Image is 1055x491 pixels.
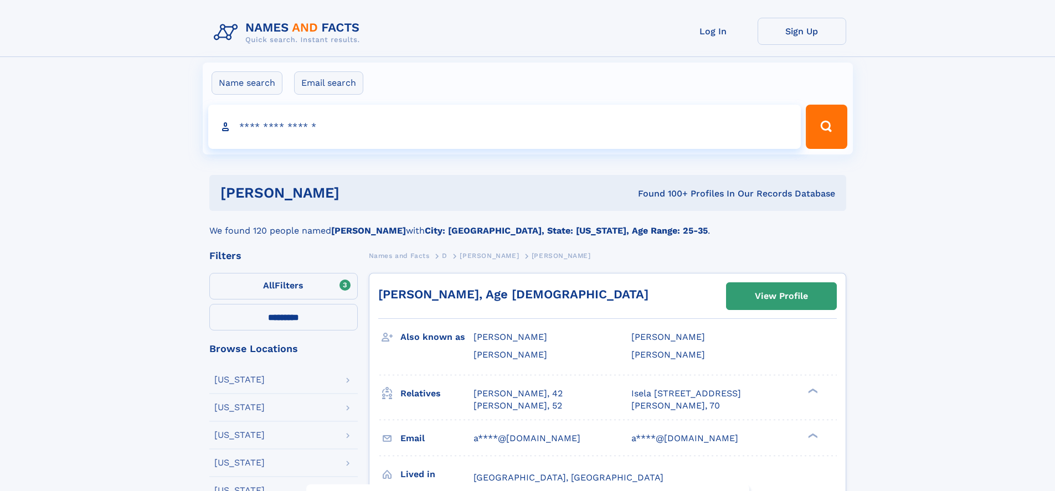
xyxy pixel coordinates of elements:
[631,332,705,342] span: [PERSON_NAME]
[460,249,519,262] a: [PERSON_NAME]
[442,249,447,262] a: D
[209,211,846,237] div: We found 120 people named with .
[214,458,265,467] div: [US_STATE]
[263,280,275,291] span: All
[208,105,801,149] input: search input
[214,375,265,384] div: [US_STATE]
[488,188,835,200] div: Found 100+ Profiles In Our Records Database
[442,252,447,260] span: D
[400,465,474,484] h3: Lived in
[532,252,591,260] span: [PERSON_NAME]
[400,429,474,448] h3: Email
[209,344,358,354] div: Browse Locations
[331,225,406,236] b: [PERSON_NAME]
[294,71,363,95] label: Email search
[460,252,519,260] span: [PERSON_NAME]
[474,400,562,412] a: [PERSON_NAME], 52
[631,400,720,412] a: [PERSON_NAME], 70
[474,349,547,360] span: [PERSON_NAME]
[758,18,846,45] a: Sign Up
[220,186,489,200] h1: [PERSON_NAME]
[214,431,265,440] div: [US_STATE]
[209,18,369,48] img: Logo Names and Facts
[727,283,836,309] a: View Profile
[474,387,563,400] a: [PERSON_NAME], 42
[631,349,705,360] span: [PERSON_NAME]
[378,287,649,301] a: [PERSON_NAME], Age [DEMOGRAPHIC_DATA]
[400,384,474,403] h3: Relatives
[425,225,708,236] b: City: [GEOGRAPHIC_DATA], State: [US_STATE], Age Range: 25-35
[400,328,474,347] h3: Also known as
[212,71,282,95] label: Name search
[806,105,847,149] button: Search Button
[669,18,758,45] a: Log In
[214,403,265,412] div: [US_STATE]
[805,387,819,394] div: ❯
[369,249,430,262] a: Names and Facts
[755,283,808,309] div: View Profile
[631,387,741,400] a: Isela [STREET_ADDRESS]
[209,273,358,299] label: Filters
[474,472,663,483] span: [GEOGRAPHIC_DATA], [GEOGRAPHIC_DATA]
[474,332,547,342] span: [PERSON_NAME]
[209,251,358,261] div: Filters
[805,432,819,439] div: ❯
